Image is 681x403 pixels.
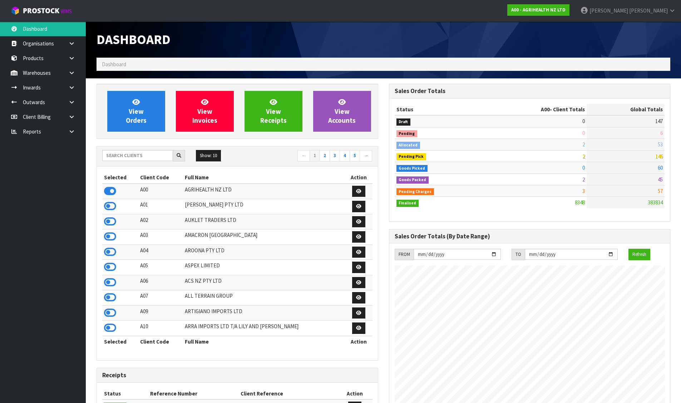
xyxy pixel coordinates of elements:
a: 1 [310,150,320,161]
span: 3 [582,188,585,194]
span: Dashboard [97,31,171,48]
span: 0 [582,164,585,171]
a: → [360,150,372,161]
span: Draft [396,118,411,126]
span: 2 [582,141,585,148]
small: WMS [61,8,72,15]
td: ARRA IMPORTS LTD T/A LILY AND [PERSON_NAME] [183,321,345,336]
span: 2 [582,176,585,183]
a: A00 - AGRIHEALTH NZ LTD [507,4,569,16]
th: Client Code [138,172,183,183]
td: [PERSON_NAME] PTY LTD [183,199,345,214]
span: 0 [582,130,585,136]
span: View Orders [126,98,147,125]
span: Dashboard [102,61,126,68]
td: ARTIGIANO IMPORTS LTD [183,305,345,321]
span: 0 [582,118,585,125]
div: TO [512,249,525,260]
span: Goods Packed [396,176,429,184]
a: 2 [320,150,330,161]
th: Reference Number [148,388,239,399]
span: [PERSON_NAME] [629,7,668,14]
td: A06 [138,275,183,290]
h3: Sales Order Totals [395,88,665,94]
td: A02 [138,214,183,229]
th: Client Reference [239,388,337,399]
th: Action [345,172,372,183]
th: - Client Totals [484,104,587,115]
h3: Sales Order Totals (By Date Range) [395,233,665,240]
td: A07 [138,290,183,306]
span: Pending Pick [396,153,426,160]
th: Selected [102,336,138,347]
a: 3 [330,150,340,161]
span: Finalised [396,200,419,207]
td: A09 [138,305,183,321]
th: Status [102,388,148,399]
span: A00 [541,106,550,113]
th: Action [345,336,372,347]
span: 60 [658,164,663,171]
span: 57 [658,188,663,194]
span: ProStock [23,6,59,15]
a: ViewAccounts [313,91,371,132]
a: ViewReceipts [245,91,302,132]
span: 8348 [575,199,585,206]
a: ViewInvoices [176,91,234,132]
button: Show: 10 [196,150,221,161]
th: Global Totals [587,104,665,115]
td: ASPEX LIMITED [183,260,345,275]
button: Refresh [628,249,650,260]
div: FROM [395,249,414,260]
span: Goods Picked [396,165,428,172]
span: 2 [582,153,585,160]
a: 5 [350,150,360,161]
img: cube-alt.png [11,6,20,15]
nav: Page navigation [243,150,372,162]
td: ALL TERRAIN GROUP [183,290,345,306]
input: Search clients [102,150,173,161]
td: AMACRON [GEOGRAPHIC_DATA] [183,229,345,245]
span: Pending Charges [396,188,434,195]
span: View Invoices [192,98,217,125]
span: View Accounts [328,98,356,125]
th: Client Code [138,336,183,347]
strong: A00 - AGRIHEALTH NZ LTD [511,7,566,13]
td: ACS NZ PTY LTD [183,275,345,290]
td: A05 [138,260,183,275]
span: 6 [660,130,663,136]
h3: Receipts [102,372,372,379]
span: 146 [655,153,663,160]
th: Full Name [183,172,345,183]
span: View Receipts [260,98,287,125]
span: 147 [655,118,663,125]
span: [PERSON_NAME] [589,7,628,14]
th: Selected [102,172,138,183]
td: AROONA PTY LTD [183,244,345,260]
td: A04 [138,244,183,260]
td: A00 [138,184,183,199]
td: A10 [138,321,183,336]
td: AUKLET TRADERS LTD [183,214,345,229]
a: 4 [340,150,350,161]
a: ViewOrders [107,91,165,132]
span: 45 [658,176,663,183]
th: Status [395,104,484,115]
td: A01 [138,199,183,214]
span: Allocated [396,142,420,149]
th: Full Name [183,336,345,347]
span: Pending [396,130,418,137]
span: 53 [658,141,663,148]
td: AGRIHEALTH NZ LTD [183,184,345,199]
a: ← [297,150,310,161]
td: A03 [138,229,183,245]
span: 383834 [648,199,663,206]
th: Action [337,388,372,399]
